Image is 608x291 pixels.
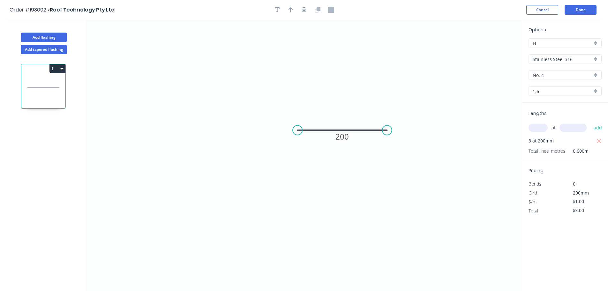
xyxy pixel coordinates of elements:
button: Add flashing [21,33,67,42]
span: Lengths [529,110,547,117]
span: Options [529,27,546,33]
span: Total lineal metres [529,147,565,156]
button: Done [565,5,597,15]
input: Thickness [533,88,592,95]
button: add [590,122,605,133]
span: Girth [529,190,538,196]
span: 0.600m [565,147,589,156]
span: Total [529,208,538,214]
span: 3 at 200mm [529,136,554,145]
span: at [552,123,556,132]
span: Bends [529,181,541,187]
input: Colour [533,72,592,79]
span: Roof Technology Pty Ltd [50,6,115,13]
input: Price level [533,40,592,47]
svg: 0 [86,20,522,291]
button: Cancel [526,5,558,15]
span: Order #193092 > [10,6,50,13]
span: Pricing [529,167,544,174]
span: 0 [573,181,575,187]
input: Material [533,56,592,63]
button: Add tapered flashing [21,45,67,54]
button: 1 [49,64,65,73]
span: 200mm [573,190,589,196]
tspan: 200 [335,131,349,142]
span: $/m [529,199,537,205]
